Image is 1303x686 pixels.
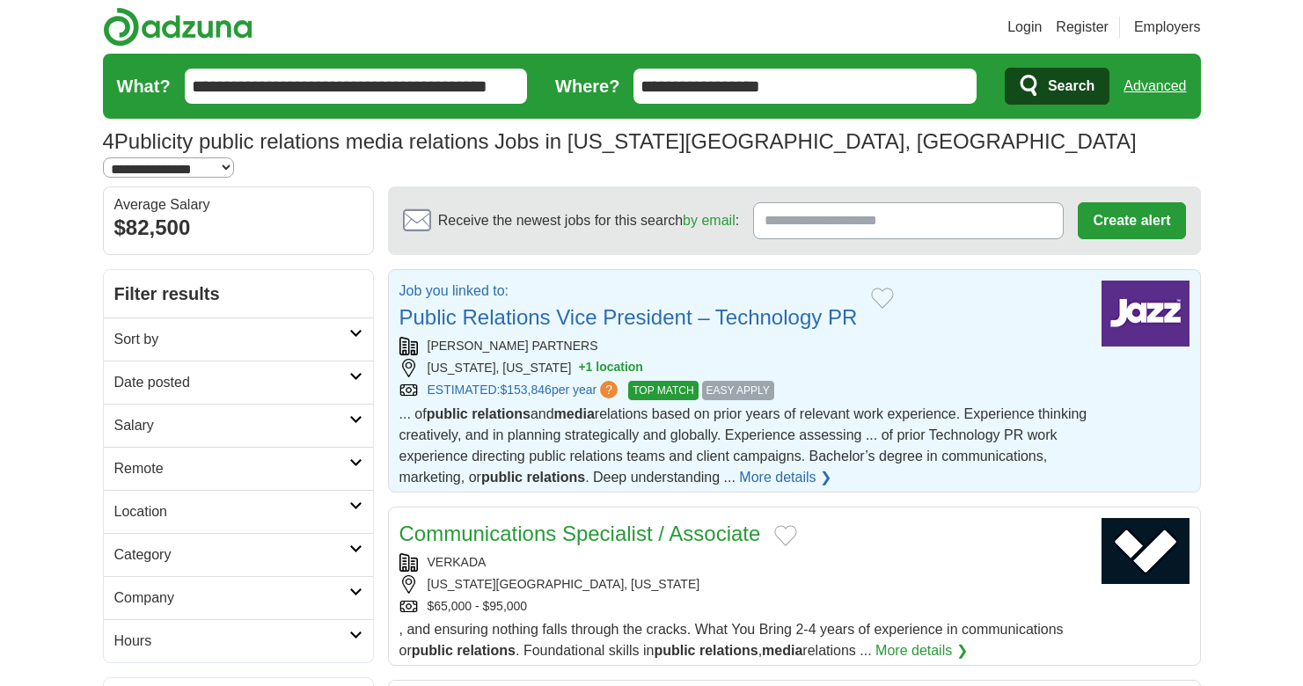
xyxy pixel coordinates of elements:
[399,522,761,545] a: Communications Specialist / Associate
[1102,281,1190,347] img: Company logo
[871,288,894,309] button: Add to favorite jobs
[457,643,516,658] strong: relations
[438,210,739,231] span: Receive the newest jobs for this search :
[399,337,1087,355] div: [PERSON_NAME] PARTNERS
[399,575,1087,594] div: [US_STATE][GEOGRAPHIC_DATA], [US_STATE]
[399,406,1087,485] span: ... of and relations based on prior years of relevant work experience. Experience thinking creati...
[526,470,585,485] strong: relations
[103,126,114,157] span: 4
[578,359,643,377] button: +1 location
[762,643,802,658] strong: media
[1048,69,1094,104] span: Search
[104,490,373,533] a: Location
[104,317,373,361] a: Sort by
[114,212,362,244] div: $82,500
[114,501,349,522] h2: Location
[114,198,362,212] div: Average Salary
[114,329,349,350] h2: Sort by
[654,643,695,658] strong: public
[399,597,1087,616] div: $65,000 - $95,000
[739,467,831,488] a: More details ❯
[103,129,1137,153] h1: Publicity public relations media relations Jobs in [US_STATE][GEOGRAPHIC_DATA], [GEOGRAPHIC_DATA]
[500,383,551,397] span: $153,846
[103,7,253,47] img: Adzuna logo
[1005,68,1109,105] button: Search
[114,587,349,609] h2: Company
[412,643,453,658] strong: public
[774,525,797,546] button: Add to favorite jobs
[104,361,373,404] a: Date posted
[472,406,531,421] strong: relations
[683,213,736,228] a: by email
[428,381,622,400] a: ESTIMATED:$153,846per year?
[1134,17,1201,38] a: Employers
[104,447,373,490] a: Remote
[399,622,1064,658] span: , and ensuring nothing falls through the cracks. What You Bring 2-4 years of experience in commun...
[428,555,487,569] a: VERKADA
[104,576,373,619] a: Company
[481,470,523,485] strong: public
[104,404,373,447] a: Salary
[399,281,858,302] p: Job you linked to:
[114,372,349,393] h2: Date posted
[114,631,349,652] h2: Hours
[554,406,595,421] strong: media
[1007,17,1042,38] a: Login
[104,619,373,662] a: Hours
[702,381,774,400] span: EASY APPLY
[399,359,1087,377] div: [US_STATE], [US_STATE]
[1124,69,1186,104] a: Advanced
[427,406,468,421] strong: public
[399,305,858,329] a: Public Relations Vice President – Technology PR
[117,73,171,99] label: What?
[114,544,349,566] h2: Category
[1078,202,1185,239] button: Create alert
[578,359,585,377] span: +
[114,415,349,436] h2: Salary
[600,381,618,398] span: ?
[1102,518,1190,584] img: Verkada logo
[104,270,373,317] h2: Filter results
[628,381,698,400] span: TOP MATCH
[104,533,373,576] a: Category
[114,458,349,479] h2: Remote
[1056,17,1109,38] a: Register
[555,73,619,99] label: Where?
[875,640,968,661] a: More details ❯
[699,643,758,658] strong: relations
